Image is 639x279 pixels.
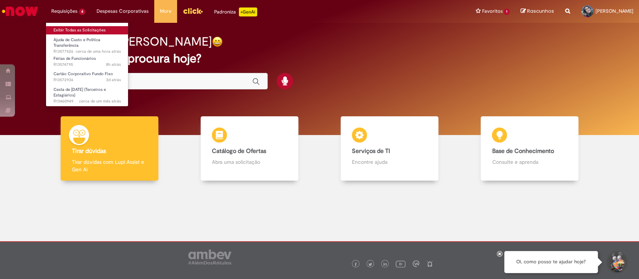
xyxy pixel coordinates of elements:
[79,98,121,104] time: 29/08/2025 09:07:41
[106,62,121,67] span: 8h atrás
[76,49,121,54] span: cerca de uma hora atrás
[212,147,266,155] b: Catálogo de Ofertas
[54,62,121,68] span: R13574795
[54,98,121,104] span: R13460949
[521,8,554,15] a: Rascunhos
[212,36,223,47] img: happy-face.png
[492,158,567,166] p: Consulte e aprenda
[214,7,257,16] div: Padroniza
[106,62,121,67] time: 29/09/2025 07:47:29
[352,147,390,155] b: Serviços de TI
[504,9,509,15] span: 1
[426,260,433,267] img: logo_footer_naosei.png
[54,77,121,83] span: R13572936
[160,7,171,15] span: More
[54,87,106,98] span: Cesta de [DATE] (Terceiros e Estagiários)
[54,56,96,61] span: Férias de Funcionários
[79,98,121,104] span: cerca de um mês atrás
[482,7,502,15] span: Favoritos
[39,116,179,181] a: Tirar dúvidas Tirar dúvidas com Lupi Assist e Gen Ai
[212,158,287,166] p: Abra uma solicitação
[352,158,427,166] p: Encontre ajuda
[354,263,357,266] img: logo_footer_facebook.png
[46,26,128,34] a: Exibir Todas as Solicitações
[60,35,212,48] h2: Boa tarde, [PERSON_NAME]
[46,36,128,52] a: Aberto R13577526 : Ajuda de Custo e Política Transferência
[106,77,121,83] time: 27/09/2025 11:52:31
[239,7,257,16] p: +GenAi
[46,86,128,102] a: Aberto R13460949 : Cesta de Natal (Terceiros e Estagiários)
[46,70,128,84] a: Aberto R13572936 : Cartão Corporativo Fundo Fixo
[605,251,628,273] button: Iniciar Conversa de Suporte
[72,158,147,173] p: Tirar dúvidas com Lupi Assist e Gen Ai
[492,147,554,155] b: Base de Conhecimento
[368,263,372,266] img: logo_footer_twitter.png
[596,8,633,14] span: [PERSON_NAME]
[504,251,598,273] div: Oi, como posso te ajudar hoje?
[97,7,149,15] span: Despesas Corporativas
[72,147,106,155] b: Tirar dúvidas
[106,77,121,83] span: 3d atrás
[51,7,77,15] span: Requisições
[183,5,203,16] img: click_logo_yellow_360x200.png
[1,4,39,19] img: ServiceNow
[54,37,100,49] span: Ajuda de Custo e Política Transferência
[179,116,319,181] a: Catálogo de Ofertas Abra uma solicitação
[54,49,121,55] span: R13577526
[383,262,387,267] img: logo_footer_linkedin.png
[396,259,405,269] img: logo_footer_youtube.png
[320,116,460,181] a: Serviços de TI Encontre ajuda
[79,9,85,15] span: 4
[46,22,128,107] ul: Requisições
[188,249,231,264] img: logo_footer_ambev_rotulo_gray.png
[460,116,600,181] a: Base de Conhecimento Consulte e aprenda
[60,52,579,65] h2: O que você procura hoje?
[46,55,128,68] a: Aberto R13574795 : Férias de Funcionários
[54,71,113,77] span: Cartão Corporativo Fundo Fixo
[413,260,419,267] img: logo_footer_workplace.png
[527,7,554,15] span: Rascunhos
